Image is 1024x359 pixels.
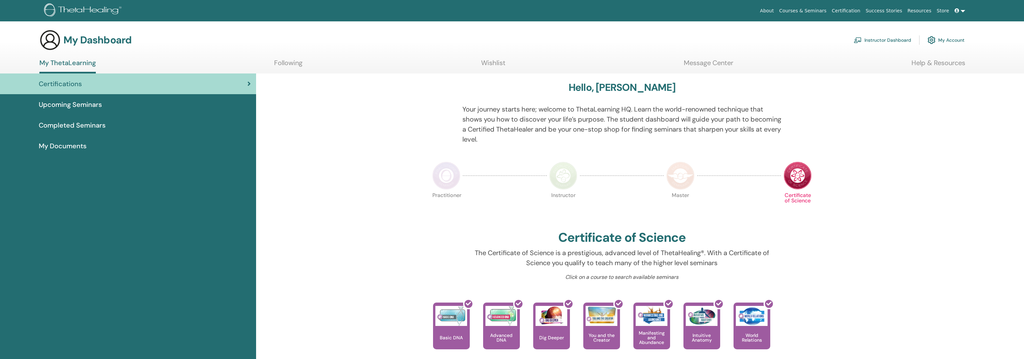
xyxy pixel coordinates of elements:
span: Completed Seminars [39,120,106,130]
span: Upcoming Seminars [39,100,102,110]
a: Message Center [684,59,733,72]
p: Instructor [549,193,577,221]
a: About [757,5,776,17]
img: Intuitive Anatomy [686,306,718,326]
span: My Documents [39,141,86,151]
p: Intuitive Anatomy [683,333,720,342]
a: Wishlist [481,59,505,72]
a: Store [934,5,952,17]
a: Instructor Dashboard [854,33,911,47]
h3: Hello, [PERSON_NAME] [569,81,675,94]
p: Your journey starts here; welcome to ThetaLearning HQ. Learn the world-renowned technique that sh... [462,104,781,144]
a: Help & Resources [911,59,965,72]
img: Instructor [549,162,577,190]
a: Certification [829,5,863,17]
p: Advanced DNA [483,333,520,342]
img: Manifesting and Abundance [636,306,667,326]
h2: Certificate of Science [558,230,686,245]
p: Click on a course to search available seminars [462,273,781,281]
img: You and the Creator [586,306,617,324]
p: Dig Deeper [537,335,567,340]
a: Following [274,59,302,72]
p: Certificate of Science [784,193,812,221]
p: You and the Creator [583,333,620,342]
img: Practitioner [432,162,460,190]
img: Master [666,162,694,190]
img: Dig Deeper [536,306,567,326]
a: My Account [928,33,965,47]
img: chalkboard-teacher.svg [854,37,862,43]
img: cog.svg [928,34,936,46]
img: generic-user-icon.jpg [39,29,61,51]
p: The Certificate of Science is a prestigious, advanced level of ThetaHealing®. With a Certificate ... [462,248,781,268]
p: Master [666,193,694,221]
a: Success Stories [863,5,905,17]
img: World Relations [736,306,768,326]
a: Courses & Seminars [777,5,829,17]
img: Certificate of Science [784,162,812,190]
p: World Relations [734,333,770,342]
p: Practitioner [432,193,460,221]
img: Basic DNA [435,306,467,326]
span: Certifications [39,79,82,89]
a: Resources [905,5,934,17]
img: Advanced DNA [485,306,517,326]
img: logo.png [44,3,124,18]
p: Manifesting and Abundance [633,331,670,345]
h3: My Dashboard [63,34,132,46]
a: My ThetaLearning [39,59,96,73]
